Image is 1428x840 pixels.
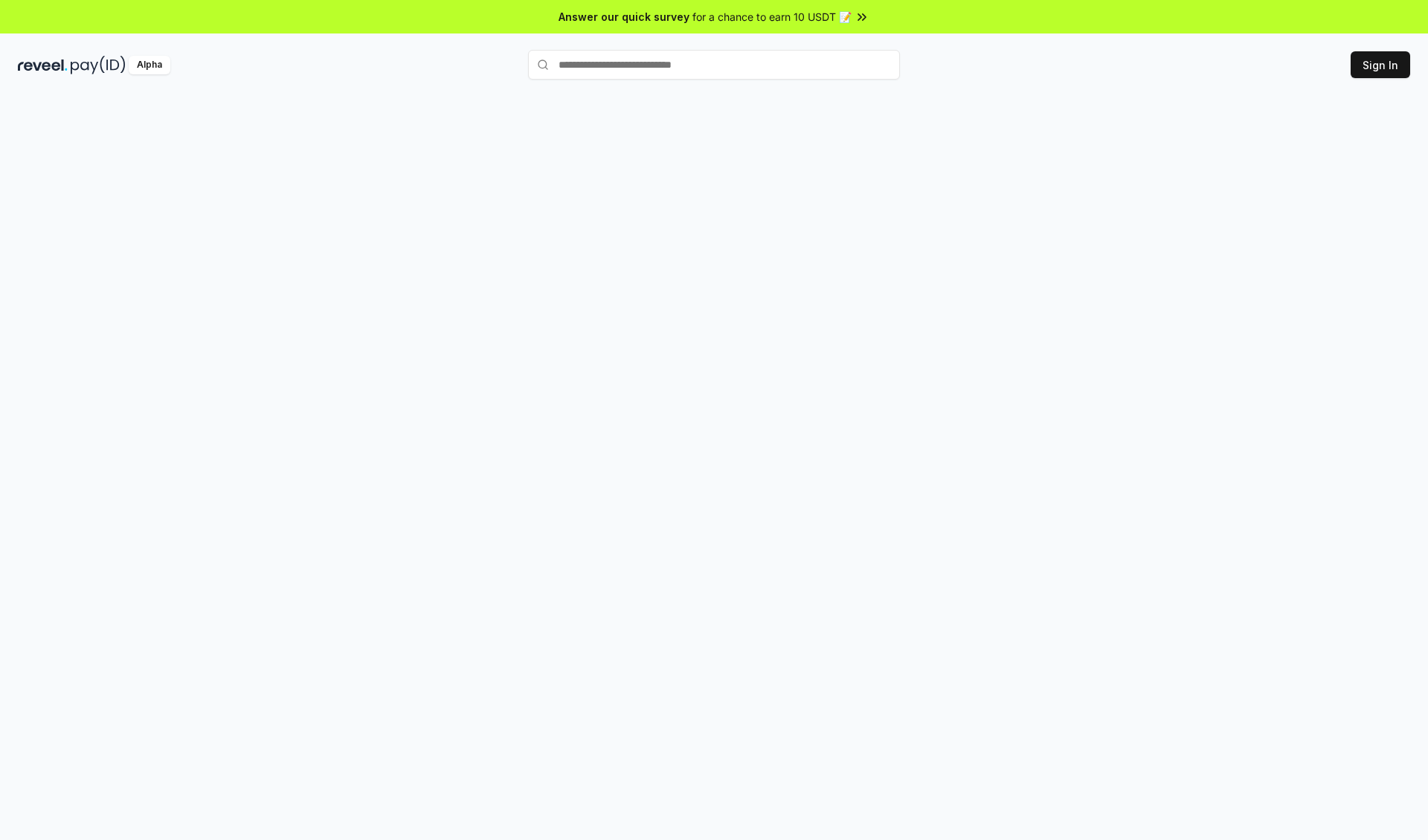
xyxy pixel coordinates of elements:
span: Answer our quick survey [559,9,689,25]
button: Sign In [1351,51,1410,78]
span: for a chance to earn 10 USDT 📝 [692,9,852,25]
img: pay_id [71,56,126,74]
div: Alpha [129,56,170,74]
img: reveel_dark [18,56,68,74]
